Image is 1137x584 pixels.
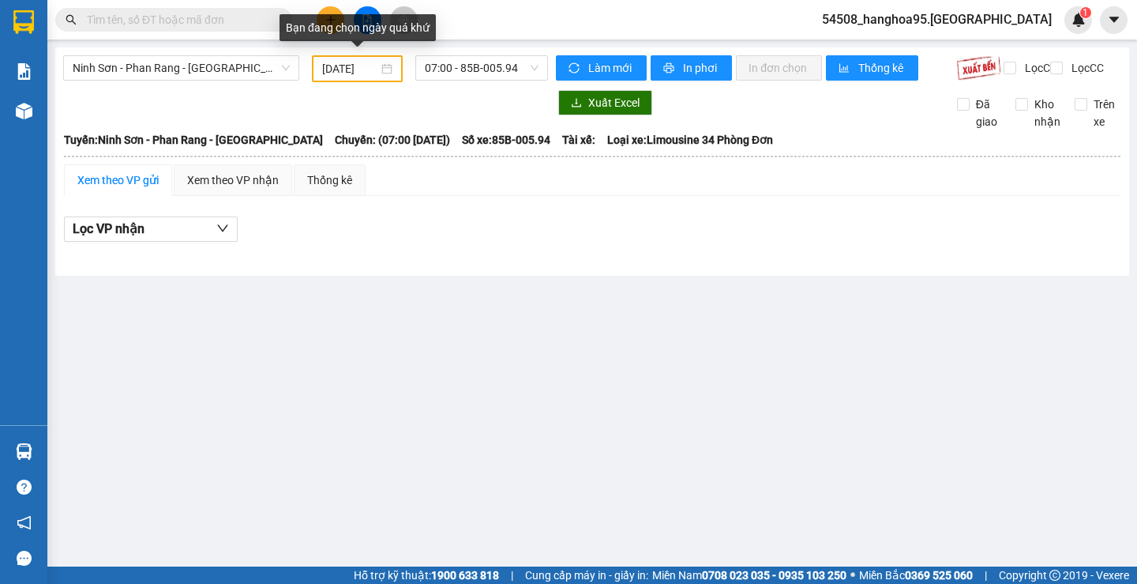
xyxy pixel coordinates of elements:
strong: 0369 525 060 [905,569,973,582]
span: caret-down [1107,13,1121,27]
img: solution-icon [16,63,32,80]
img: warehouse-icon [16,103,32,119]
button: In đơn chọn [736,55,822,81]
span: 07:00 - 85B-005.94 [425,56,538,80]
button: plus [317,6,344,34]
span: Tài xế: [562,131,595,149]
input: 06/09/2025 [322,60,378,77]
span: Loại xe: Limousine 34 Phòng Đơn [607,131,773,149]
button: downloadXuất Excel [558,90,652,115]
div: Xem theo VP gửi [77,171,159,189]
button: file-add [354,6,381,34]
span: Số xe: 85B-005.94 [462,131,550,149]
span: Miền Bắc [859,567,973,584]
span: Lọc CR [1019,59,1060,77]
sup: 1 [1080,7,1091,18]
span: | [511,567,513,584]
div: Xem theo VP nhận [187,171,279,189]
span: printer [663,62,677,75]
span: search [66,14,77,25]
strong: 0708 023 035 - 0935 103 250 [702,569,846,582]
span: Cung cấp máy in - giấy in: [525,567,648,584]
span: Thống kê [858,59,906,77]
strong: 1900 633 818 [431,569,499,582]
input: Tìm tên, số ĐT hoặc mã đơn [87,11,273,28]
img: logo-vxr [13,10,34,34]
span: question-circle [17,480,32,495]
span: Đã giao [970,96,1004,130]
span: Lọc VP nhận [73,219,144,239]
span: Hỗ trợ kỹ thuật: [354,567,499,584]
span: sync [568,62,582,75]
span: notification [17,515,32,530]
button: printerIn phơi [651,55,732,81]
button: Lọc VP nhận [64,217,238,242]
span: Làm mới [588,59,634,77]
span: In phơi [683,59,719,77]
span: Miền Nam [652,567,846,584]
button: bar-chartThống kê [826,55,918,81]
div: Bạn đang chọn ngày quá khứ [280,14,436,41]
img: icon-new-feature [1071,13,1086,27]
span: Trên xe [1087,96,1121,130]
span: 1 [1083,7,1088,18]
span: Lọc CC [1065,59,1106,77]
button: aim [390,6,418,34]
span: | [985,567,987,584]
span: 54508_hanghoa95.[GEOGRAPHIC_DATA] [809,9,1064,29]
span: Chuyến: (07:00 [DATE]) [335,131,450,149]
span: ⚪️ [850,572,855,578]
span: bar-chart [839,62,852,75]
img: warehouse-icon [16,443,32,460]
span: Ninh Sơn - Phan Rang - Miền Tây [73,56,290,80]
span: down [216,222,229,235]
b: Tuyến: Ninh Sơn - Phan Rang - [GEOGRAPHIC_DATA] [64,134,323,146]
span: Kho nhận [1028,96,1067,130]
span: message [17,551,32,566]
span: copyright [1049,570,1060,581]
button: caret-down [1100,6,1128,34]
img: 9k= [956,55,1001,81]
div: Thống kê [307,171,352,189]
button: syncLàm mới [556,55,647,81]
